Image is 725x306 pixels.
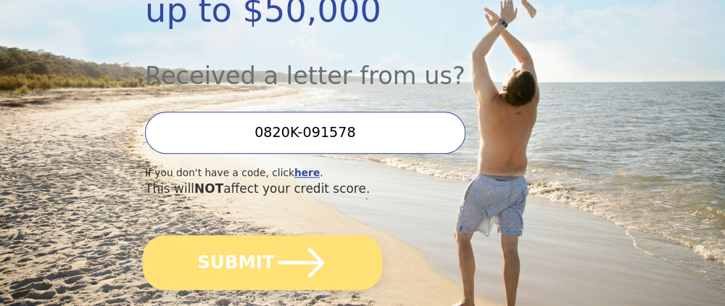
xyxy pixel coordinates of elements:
[143,235,382,289] button: SUBMIT
[145,112,465,154] input: Enter your Offer Code:
[294,167,320,178] a: here
[145,165,515,181] div: If you don't have a code, click .
[194,181,223,196] span: NOT
[145,36,515,94] div: Received a letter from us?
[145,180,515,198] div: This will affect your credit score.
